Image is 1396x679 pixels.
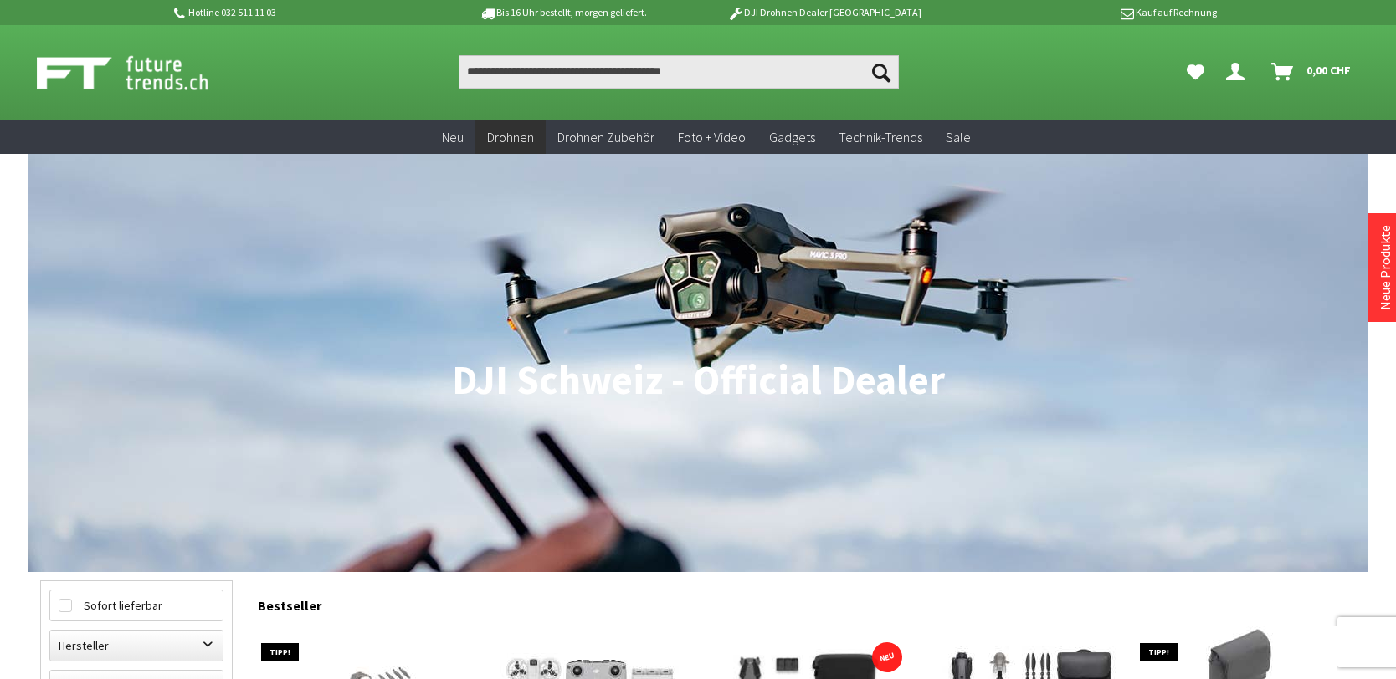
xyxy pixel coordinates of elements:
a: Drohnen [475,120,546,155]
a: Gadgets [757,120,827,155]
p: Kauf auf Rechnung [955,3,1216,23]
button: Suchen [864,55,899,89]
a: Drohnen Zubehör [546,120,666,155]
a: Neu [430,120,475,155]
span: Drohnen [487,129,534,145]
div: Bestseller [258,580,1356,622]
a: Foto + Video [666,120,757,155]
label: Sofort lieferbar [50,590,223,620]
span: Sale [946,129,971,145]
span: Technik-Trends [839,129,922,145]
h1: DJI Schweiz - Official Dealer [40,360,1356,401]
span: 0,00 CHF [1306,57,1351,84]
label: Hersteller [50,630,223,661]
a: Meine Favoriten [1178,55,1213,89]
a: Dein Konto [1219,55,1258,89]
span: Foto + Video [678,129,746,145]
span: Drohnen Zubehör [557,129,654,145]
p: DJI Drohnen Dealer [GEOGRAPHIC_DATA] [694,3,955,23]
a: Sale [934,120,983,155]
p: Bis 16 Uhr bestellt, morgen geliefert. [432,3,693,23]
img: Shop Futuretrends - zur Startseite wechseln [37,52,245,94]
span: Neu [442,129,464,145]
a: Warenkorb [1265,55,1359,89]
span: Gadgets [769,129,815,145]
input: Produkt, Marke, Kategorie, EAN, Artikelnummer… [459,55,899,89]
p: Hotline 032 511 11 03 [171,3,432,23]
a: Technik-Trends [827,120,934,155]
a: Neue Produkte [1377,225,1393,310]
